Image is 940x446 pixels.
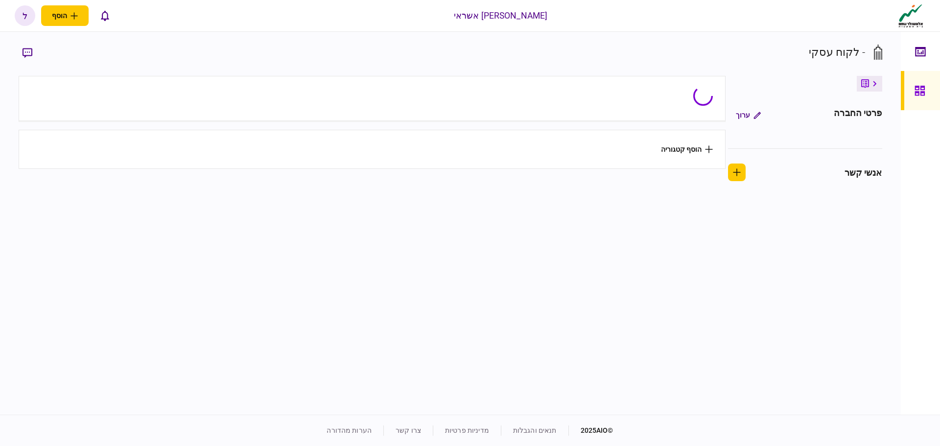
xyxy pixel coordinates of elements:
a: הערות מהדורה [327,426,372,434]
button: פתח רשימת התראות [94,5,115,26]
div: [PERSON_NAME] אשראי [454,9,548,22]
div: פרטי החברה [834,106,882,124]
a: מדיניות פרטיות [445,426,489,434]
button: הוסף קטגוריה [661,145,713,153]
img: client company logo [896,3,925,28]
div: © 2025 AIO [568,425,613,436]
button: ל [15,5,35,26]
button: פתח תפריט להוספת לקוח [41,5,89,26]
div: - לקוח עסקי [809,44,865,60]
button: ערוך [728,106,769,124]
a: תנאים והגבלות [513,426,557,434]
div: אנשי קשר [845,166,882,179]
a: צרו קשר [396,426,421,434]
